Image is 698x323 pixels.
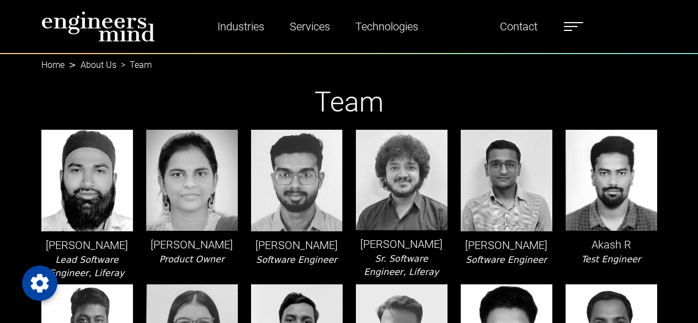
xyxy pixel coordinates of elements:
[466,255,547,265] i: Software Engineer
[146,130,238,231] img: leader-img
[461,130,552,232] img: leader-img
[41,11,155,42] img: logo
[159,254,224,264] i: Product Owner
[41,237,133,253] p: [PERSON_NAME]
[461,237,552,253] p: [PERSON_NAME]
[285,14,334,39] a: Services
[41,53,657,66] nav: breadcrumb
[356,130,447,231] img: leader-img
[81,60,116,70] a: About Us
[251,237,343,253] p: [PERSON_NAME]
[495,14,542,39] a: Contact
[364,253,439,277] i: Sr. Software Engineer, Liferay
[116,59,152,72] li: Team
[146,236,238,253] p: [PERSON_NAME]
[351,14,423,39] a: Technologies
[582,254,641,264] i: Test Engineer
[41,60,65,70] a: Home
[566,130,657,231] img: leader-img
[566,236,657,253] p: Akash R
[356,236,447,252] p: [PERSON_NAME]
[49,255,124,278] i: Lead Software Engineer, Liferay
[41,130,133,231] img: leader-img
[256,255,337,265] i: Software Engineer
[213,14,269,39] a: Industries
[251,130,343,231] img: leader-img
[41,86,657,119] h1: Team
